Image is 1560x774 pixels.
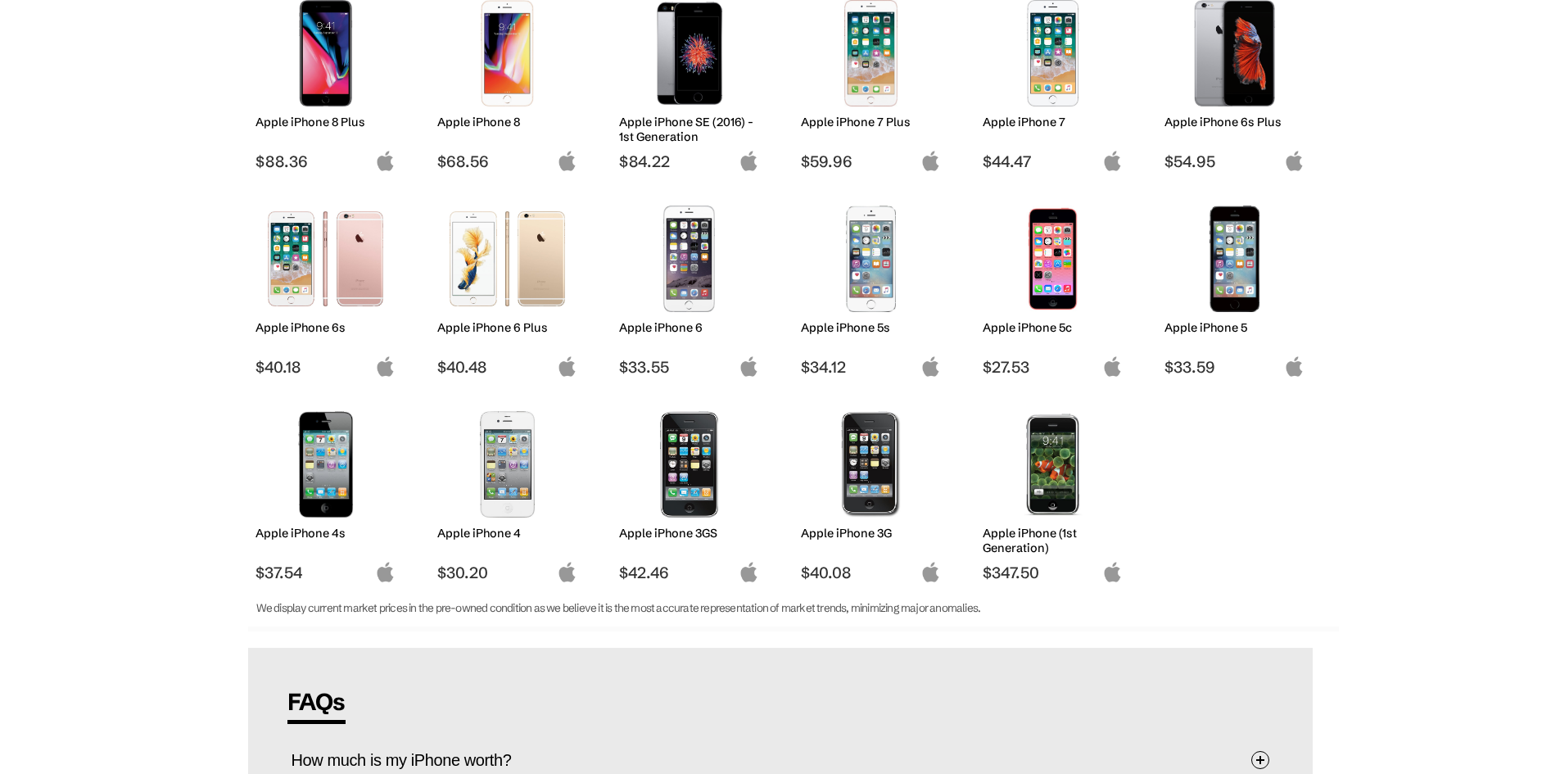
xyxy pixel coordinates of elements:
span: $84.22 [619,152,759,171]
a: iPhone 3GS Apple iPhone 3GS $42.46 apple-logo [612,403,767,582]
span: $33.59 [1164,357,1305,377]
span: $40.08 [801,563,941,582]
h2: Apple iPhone 3G [801,526,941,541]
a: iPhone 5 Apple iPhone 5 $33.59 apple-logo [1157,197,1313,377]
img: iPhone 5s [813,206,929,312]
img: apple-logo [375,562,396,582]
span: $33.55 [619,357,759,377]
img: apple-logo [375,151,396,171]
h2: Apple iPhone 5s [801,320,941,335]
span: $30.20 [437,563,577,582]
h2: Apple iPhone 6 [619,320,759,335]
img: apple-logo [1284,151,1305,171]
a: iPhone 6 Plus Apple iPhone 6 Plus $40.48 apple-logo [430,197,586,377]
img: iPhone (1st Generation) [995,411,1110,518]
a: iPhone 5c Apple iPhone 5c $27.53 apple-logo [975,197,1131,377]
a: iPhone 6s Apple iPhone 6s $40.18 apple-logo [248,197,404,377]
span: $59.96 [801,152,941,171]
img: apple-logo [1284,356,1305,377]
img: iPhone 5c [995,206,1110,312]
img: apple-logo [739,151,759,171]
img: apple-logo [1102,562,1123,582]
span: $347.50 [983,563,1123,582]
span: $34.12 [801,357,941,377]
img: iPhone 6 [631,206,747,312]
h2: Apple iPhone 4 [437,526,577,541]
img: iPhone 3G [813,411,929,518]
a: iPhone (1st Generation) Apple iPhone (1st Generation) $347.50 apple-logo [975,403,1131,582]
p: We display current market prices in the pre-owned condition as we believe it is the most accurate... [256,599,1278,618]
span: $40.48 [437,357,577,377]
h2: Apple iPhone 7 Plus [801,115,941,129]
h2: Apple iPhone 4s [255,526,396,541]
a: iPhone 5s Apple iPhone 5s $34.12 apple-logo [794,197,949,377]
img: apple-logo [739,562,759,582]
img: apple-logo [739,356,759,377]
span: $37.54 [255,563,396,582]
h2: Apple iPhone 8 Plus [255,115,396,129]
img: iPhone 6s [268,206,383,312]
a: iPhone 4 Apple iPhone 4 $30.20 apple-logo [430,403,586,582]
h2: Apple iPhone 5 [1164,320,1305,335]
h2: Apple iPhone 5c [983,320,1123,335]
img: apple-logo [920,151,941,171]
span: $40.18 [255,357,396,377]
h2: Apple iPhone (1st Generation) [983,526,1123,555]
a: iPhone 4s Apple iPhone 4s $37.54 apple-logo [248,403,404,582]
span: $54.95 [1164,152,1305,171]
img: apple-logo [1102,356,1123,377]
img: apple-logo [1102,151,1123,171]
span: FAQs [287,687,346,724]
span: $42.46 [619,563,759,582]
h2: Apple iPhone 7 [983,115,1123,129]
h2: Apple iPhone 6 Plus [437,320,577,335]
span: $68.56 [437,152,577,171]
h2: Apple iPhone 6s Plus [1164,115,1305,129]
img: apple-logo [557,151,577,171]
img: iPhone 4 [450,411,565,518]
img: iPhone 5 [1177,206,1292,312]
a: iPhone 3G Apple iPhone 3G $40.08 apple-logo [794,403,949,582]
img: apple-logo [920,562,941,582]
h2: Apple iPhone 3GS [619,526,759,541]
img: apple-logo [375,356,396,377]
span: $88.36 [255,152,396,171]
h2: Apple iPhone SE (2016) - 1st Generation [619,115,759,144]
img: iPhone 3GS [631,411,747,518]
img: apple-logo [557,562,577,582]
img: iPhone 6 Plus [450,206,565,312]
img: apple-logo [557,356,577,377]
img: apple-logo [920,356,941,377]
span: $27.53 [983,357,1123,377]
span: $44.47 [983,152,1123,171]
img: iPhone 4s [268,411,383,518]
h2: Apple iPhone 8 [437,115,577,129]
a: iPhone 6 Apple iPhone 6 $33.55 apple-logo [612,197,767,377]
h2: Apple iPhone 6s [255,320,396,335]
